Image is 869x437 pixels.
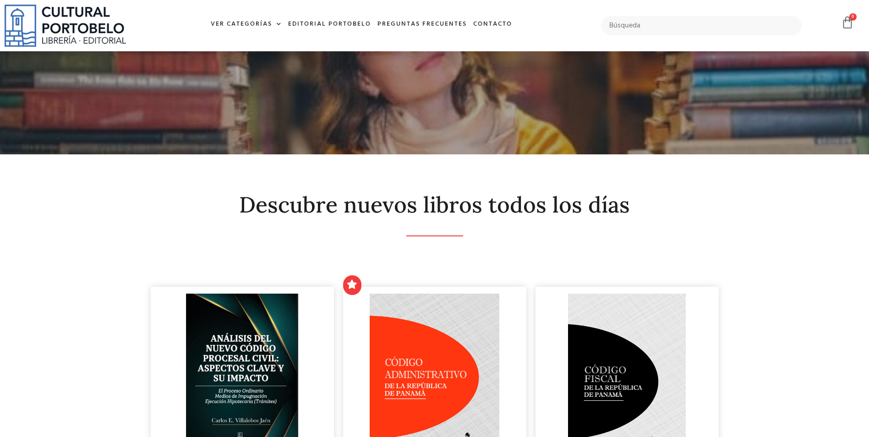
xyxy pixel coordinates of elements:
[374,15,470,34] a: Preguntas frecuentes
[601,16,802,35] input: Búsqueda
[151,193,719,217] h2: Descubre nuevos libros todos los días
[208,15,285,34] a: Ver Categorías
[849,13,857,21] span: 0
[285,15,374,34] a: Editorial Portobelo
[470,15,515,34] a: Contacto
[841,16,854,29] a: 0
